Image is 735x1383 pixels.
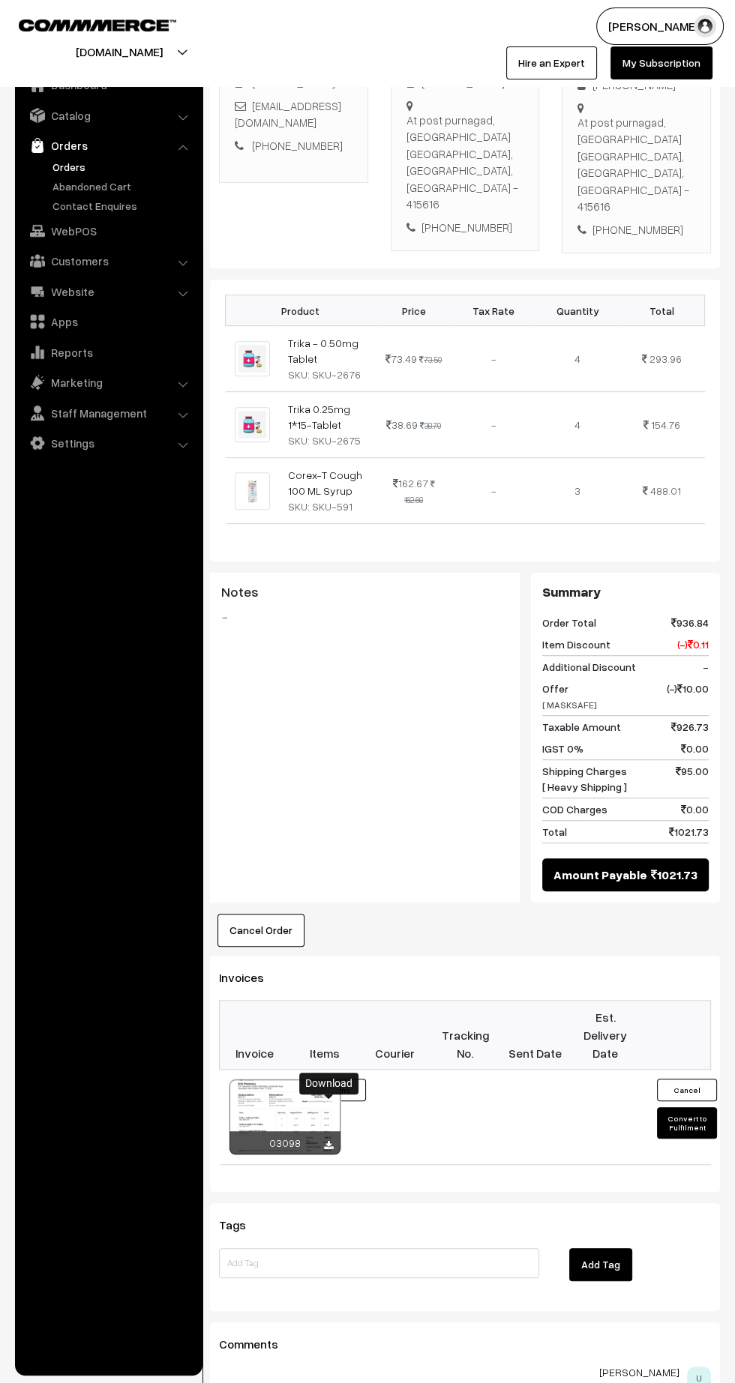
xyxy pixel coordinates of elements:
[535,295,619,326] th: Quantity
[229,1131,340,1154] div: 03098
[542,699,597,711] span: [ MASKSAFE]
[703,659,709,675] span: -
[542,719,621,735] span: Taxable Amount
[694,15,716,37] img: user
[19,15,150,33] a: COMMMERCE
[219,1248,539,1278] input: Add Tag
[235,472,270,510] img: COREX T.jpeg
[542,615,596,630] span: Order Total
[577,114,695,215] div: At post purnagad, [GEOGRAPHIC_DATA] [GEOGRAPHIC_DATA], [GEOGRAPHIC_DATA], [GEOGRAPHIC_DATA] - 415616
[219,1217,264,1232] span: Tags
[360,1001,430,1070] th: Courier
[221,608,508,626] blockquote: -
[19,369,197,396] a: Marketing
[651,866,697,884] span: 1021.73
[500,1001,571,1070] th: Sent Date
[542,636,610,652] span: Item Discount
[574,418,580,431] span: 4
[667,681,709,712] span: (-) 10.00
[542,681,597,712] span: Offer
[542,659,636,675] span: Additional Discount
[506,46,597,79] a: Hire an Expert
[404,479,435,504] strike: 162.68
[657,1079,717,1101] button: Cancel
[542,741,583,756] span: IGST 0%
[574,352,580,365] span: 4
[542,763,627,795] span: Shipping Charges [ Heavy Shipping ]
[451,326,535,392] td: -
[619,295,704,326] th: Total
[669,824,709,840] span: 1021.73
[19,247,197,274] a: Customers
[676,763,709,795] span: 95.00
[19,102,197,129] a: Catalog
[406,112,524,213] div: At post purnagad, [GEOGRAPHIC_DATA] [GEOGRAPHIC_DATA], [GEOGRAPHIC_DATA], [GEOGRAPHIC_DATA] - 415616
[288,468,362,497] a: Corex-T Cough 100 ML Syrup
[252,139,343,152] a: [PHONE_NUMBER]
[542,584,709,600] h3: Summary
[451,392,535,458] td: -
[219,970,282,985] span: Invoices
[570,1001,640,1070] th: Est. Delivery Date
[219,1337,296,1352] span: Comments
[657,1107,717,1139] button: Convert to Fulfilment
[610,46,712,79] a: My Subscription
[19,132,197,159] a: Orders
[49,159,197,175] a: Orders
[49,198,197,214] a: Contact Enquires
[220,1001,290,1070] th: Invoice
[681,801,709,817] span: 0.00
[671,615,709,630] span: 936.84
[288,403,350,431] a: Trika 0.25mg 1*15-Tablet
[542,801,607,817] span: COD Charges
[406,219,524,236] div: [PHONE_NUMBER]
[376,295,451,326] th: Price
[235,99,341,130] a: [EMAIL_ADDRESS][DOMAIN_NAME]
[226,295,376,326] th: Product
[19,278,197,305] a: Website
[19,400,197,427] a: Staff Management
[235,341,270,376] img: pci.jpg
[221,584,508,600] h3: Notes
[649,352,682,365] span: 293.96
[596,7,724,45] button: [PERSON_NAME]
[219,1367,679,1379] p: [PERSON_NAME]
[681,741,709,756] span: 0.00
[671,719,709,735] span: 926.73
[19,308,197,335] a: Apps
[430,1001,500,1070] th: Tracking No.
[574,484,580,497] span: 3
[19,19,176,31] img: COMMMERCE
[235,407,270,442] img: pci.jpg
[569,1248,632,1281] button: Add Tag
[288,433,367,448] div: SKU: SKU-2675
[392,477,427,489] span: 162.67
[217,914,304,947] button: Cancel Order
[19,217,197,244] a: WebPOS
[385,352,417,365] span: 73.49
[289,1001,360,1070] th: Items
[23,33,215,70] button: [DOMAIN_NAME]
[299,1073,358,1094] div: Download
[553,866,647,884] span: Amount Payable
[288,498,367,514] div: SKU: SKU-591
[420,421,441,430] strike: 38.70
[19,339,197,366] a: Reports
[650,484,681,497] span: 488.01
[542,824,567,840] span: Total
[386,418,418,431] span: 38.69
[677,636,709,652] span: (-) 0.11
[451,458,535,524] td: -
[451,295,535,326] th: Tax Rate
[651,418,680,431] span: 154.76
[419,355,442,364] strike: 73.50
[19,430,197,457] a: Settings
[288,367,367,382] div: SKU: SKU-2676
[577,221,695,238] div: [PHONE_NUMBER]
[49,178,197,194] a: Abandoned Cart
[288,337,358,365] a: Trika - 0.50mg Tablet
